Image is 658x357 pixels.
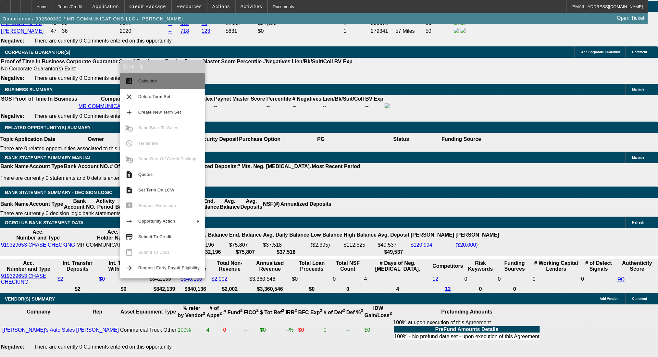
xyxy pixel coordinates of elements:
td: $0 [298,319,323,341]
td: 4 [364,273,432,285]
a: Open Ticket [615,13,647,24]
span: Comment [632,50,647,54]
sup: 2 [343,308,345,313]
span: BUSINESS SUMMARY [5,87,53,92]
b: Negative: [1,38,24,43]
mat-icon: add [125,108,133,116]
a: $120,994 [411,242,432,248]
th: # Working Capital Lenders [532,260,580,272]
th: Account Type [29,198,64,210]
th: Security Deposit [197,133,239,145]
span: There are currently 0 Comments entered on this opportunity [34,344,172,350]
th: 4 [364,286,432,292]
th: Status [361,133,441,145]
th: # Days of Neg. [MEDICAL_DATA]. [364,260,432,272]
th: Avg. Balance [219,198,240,210]
span: Submit To Credit [138,234,171,239]
b: IRR [286,310,297,315]
a: -- [168,28,172,34]
b: #Negatives [263,59,291,64]
sup: 2 [256,308,259,313]
span: Delete Term Set [138,94,170,99]
th: PG [281,133,361,145]
a: $0 [99,276,105,282]
th: 0 [498,286,532,292]
td: $75,807 [229,242,262,248]
th: $840,136 [180,286,210,292]
mat-icon: arrow_forward [125,264,133,272]
b: FICO [244,310,259,315]
a: 12 [445,286,451,292]
td: 0 [464,273,497,285]
b: # of Def [324,310,345,315]
span: 2020 [120,28,131,34]
a: $840,136 [180,276,202,282]
th: $842,139 [149,286,180,292]
td: 0 [323,319,345,341]
b: # Negatives [292,96,321,102]
td: 100% - No prefund date set - upon execution of this Agreement [394,333,540,340]
th: [PERSON_NAME] [455,229,500,241]
b: Corporate Guarantor [66,59,118,64]
th: Int. Transfer Deposits [57,260,98,272]
td: 0 [333,273,363,285]
p: There are currently 0 statements and 0 details entered on this opportunity [0,175,360,181]
button: Actions [207,0,235,13]
th: Beg. Balance [115,198,135,210]
th: Total Non-Revenue [211,260,248,272]
button: Application [87,0,124,13]
span: Bank Statement Summary - Decision Logic [5,190,113,195]
span: Refresh [632,221,644,224]
th: $32,196 [195,249,228,255]
span: Manage [632,88,644,91]
th: Bank Account NO. [64,163,110,170]
td: ($2,395) [310,242,343,248]
th: Most Recent Period [312,163,361,170]
b: Paydex [165,59,183,64]
span: Request Early Payoff Eligibility [138,265,200,270]
b: Company [27,309,50,314]
img: facebook-icon.png [385,103,390,108]
b: Percentile [237,59,262,64]
th: Int. Transfer Withdrawals [99,260,148,272]
th: $37,518 [263,249,310,255]
td: No Corporate Guarantor(s) Exist [1,66,355,72]
a: MR COMMUNICATIONS LLC [79,104,147,109]
th: $2 [57,286,98,292]
mat-icon: credit_score [125,233,133,241]
b: # Fund [223,310,243,315]
b: Negative: [1,344,24,350]
div: $3,360,546 [249,276,291,282]
sup: 2 [240,308,242,313]
td: 1 [343,28,370,35]
th: Proof of Time In Business [1,58,65,65]
th: # Mts. Neg. [MEDICAL_DATA]. [237,163,312,170]
span: Quotes [138,172,153,177]
td: -- [365,103,384,110]
td: 279341 [371,28,395,35]
th: Purchase Option [239,133,281,145]
th: Risk Keywords [464,260,497,272]
a: [PERSON_NAME] [76,327,119,333]
th: Funding Source [441,133,482,145]
img: facebook-icon.png [454,28,459,33]
td: 50 [425,28,453,35]
a: $2,002 [211,276,227,282]
th: # Of Periods [110,163,141,170]
th: Total Loan Proceeds [292,260,332,272]
b: Rep [93,309,102,314]
th: $0 [99,286,148,292]
td: $0 [364,319,392,341]
td: -- [322,103,364,110]
th: Bank Account NO. [64,198,96,210]
th: Annualized Deposits [185,163,237,170]
mat-icon: arrow_right_alt [125,217,133,225]
th: Beg. Balance [195,229,228,241]
th: $3,360,546 [249,286,291,292]
b: Negative: [1,75,24,81]
span: 0 [533,276,536,282]
b: $ Tot Ref [260,310,284,315]
div: Term - 1 [120,60,205,73]
td: -- [346,319,364,341]
td: 0 [581,273,617,285]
